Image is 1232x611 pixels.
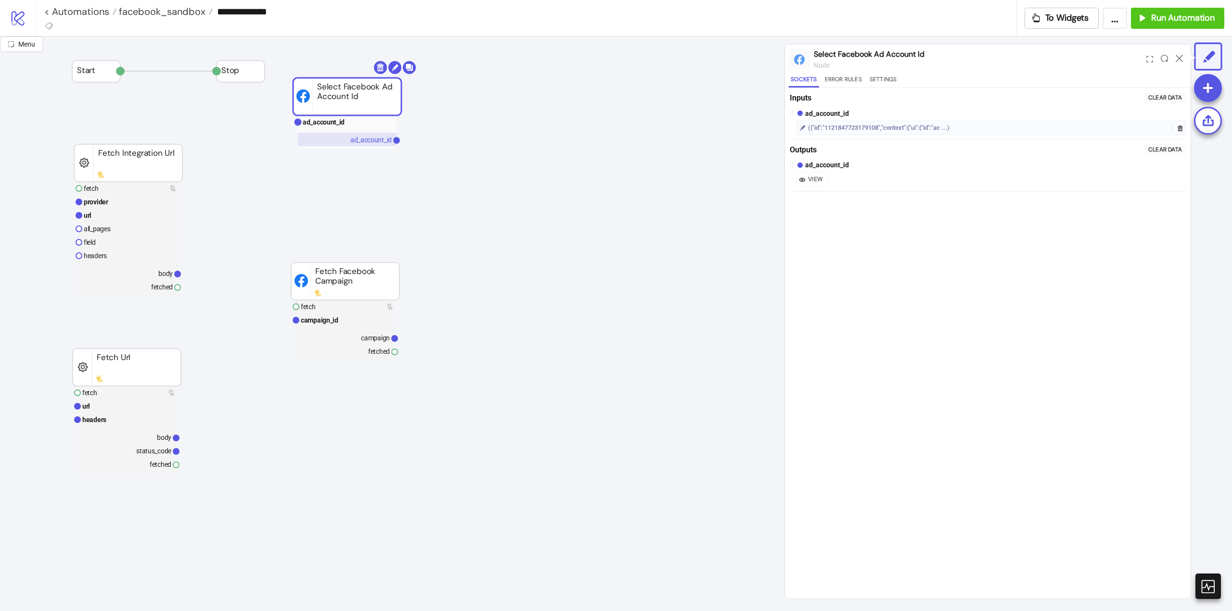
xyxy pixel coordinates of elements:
[82,389,97,397] text: fetch
[805,160,849,170] div: ad_account_id
[823,75,864,87] button: Error Rules
[84,252,107,260] text: headers
[790,144,1144,156] div: Outputs
[84,198,108,206] text: provider
[808,175,823,184] span: VIEW
[814,48,1142,60] div: Select Facebook Ad Account Id
[301,303,316,311] text: fetch
[82,402,90,410] text: url
[1025,8,1099,29] button: To Widgets
[18,40,35,48] span: Menu
[350,136,392,144] text: ad_account_id
[790,92,1144,104] div: Inputs
[1131,8,1224,29] button: Run Automation
[814,60,1142,71] div: node
[789,75,819,87] button: Sockets
[361,334,390,342] text: campaign
[84,225,111,233] text: all_pages
[116,7,213,16] a: facebook_sandbox
[84,185,99,192] text: fetch
[1144,144,1186,155] button: Clear Data
[1151,12,1215,24] span: Run Automation
[868,75,899,87] button: Settings
[303,118,345,126] text: ad_account_id
[1045,12,1089,24] span: To Widgets
[1148,144,1182,155] div: Clear Data
[84,212,91,219] text: url
[44,7,116,16] a: < Automations
[158,270,173,277] text: body
[1103,8,1127,29] button: ...
[1144,93,1186,103] button: Clear Data
[157,434,171,441] text: body
[301,316,338,324] text: campaign_id
[82,416,106,424] text: headers
[136,447,171,455] text: status_code
[1148,92,1182,103] div: Clear Data
[84,238,96,246] text: field
[8,41,14,48] span: radius-bottomright
[805,108,849,119] div: ad_account_id
[116,5,205,18] span: facebook_sandbox
[808,123,950,133] div: ({"id":"1121847723179108","context":{"ui":{"id":"ac ...)
[1146,56,1153,62] span: expand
